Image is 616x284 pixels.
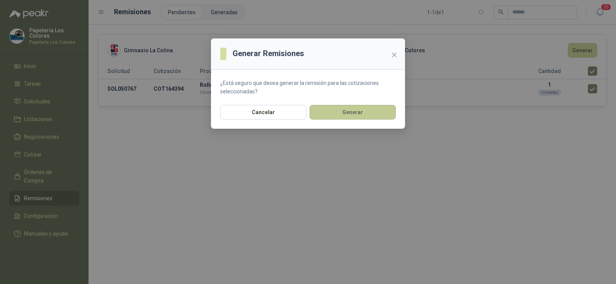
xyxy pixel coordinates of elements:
h3: Generar Remisiones [233,48,304,60]
button: Generar [310,105,396,120]
p: ¿Está seguro que desea generar la remisión para las cotizaciones seleccionadas? [220,79,396,96]
button: Close [388,49,400,61]
span: close [391,52,397,58]
button: Cancelar [220,105,306,120]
